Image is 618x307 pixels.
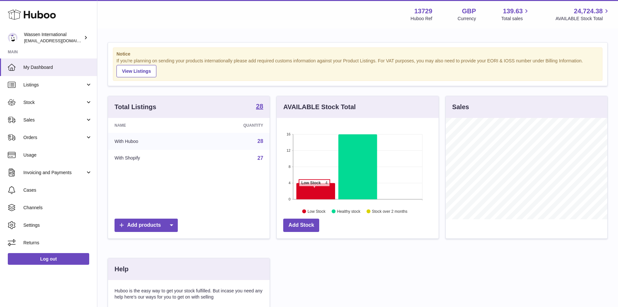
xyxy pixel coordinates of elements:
h3: AVAILABLE Stock Total [283,103,356,111]
span: Cases [23,187,92,193]
span: My Dashboard [23,64,92,70]
p: Huboo is the easy way to get your stock fulfilled. But incase you need any help here's our ways f... [115,288,263,300]
td: With Huboo [108,133,195,150]
text: 4 [289,181,291,185]
img: internationalsupplychain@wassen.com [8,33,18,43]
span: AVAILABLE Stock Total [555,16,610,22]
span: 24,724.38 [574,7,603,16]
span: Invoicing and Payments [23,170,85,176]
h3: Total Listings [115,103,156,111]
text: 8 [289,165,291,169]
strong: GBP [462,7,476,16]
span: 139.63 [503,7,523,16]
td: With Shopify [108,150,195,167]
a: 28 [256,103,263,111]
h3: Sales [452,103,469,111]
div: Currency [458,16,476,22]
strong: 13729 [414,7,432,16]
text: 12 [287,148,291,152]
th: Name [108,118,195,133]
div: Huboo Ref [411,16,432,22]
text: Low Stock [308,209,326,213]
span: Usage [23,152,92,158]
span: Settings [23,222,92,228]
a: Add Stock [283,219,319,232]
a: View Listings [116,65,156,77]
a: Log out [8,253,89,265]
a: 27 [258,155,263,161]
text: 0 [289,197,291,201]
text: 16 [287,132,291,136]
strong: Notice [116,51,599,57]
a: 24,724.38 AVAILABLE Stock Total [555,7,610,22]
h3: Help [115,265,128,274]
span: Returns [23,240,92,246]
span: Listings [23,82,85,88]
div: If you're planning on sending your products internationally please add required customs informati... [116,58,599,77]
span: Sales [23,117,85,123]
a: Add products [115,219,178,232]
a: 139.63 Total sales [501,7,530,22]
a: 28 [258,138,263,144]
span: [EMAIL_ADDRESS][DOMAIN_NAME] [24,38,95,43]
span: Orders [23,134,85,141]
text: Stock over 2 months [372,209,407,213]
span: Stock [23,99,85,106]
text: Healthy stock [337,209,361,213]
span: Total sales [501,16,530,22]
th: Quantity [195,118,270,133]
tspan: Low Stock [301,181,321,185]
div: Wassen International [24,32,82,44]
span: Channels [23,205,92,211]
strong: 28 [256,103,263,109]
tspan: 4 [325,181,328,185]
